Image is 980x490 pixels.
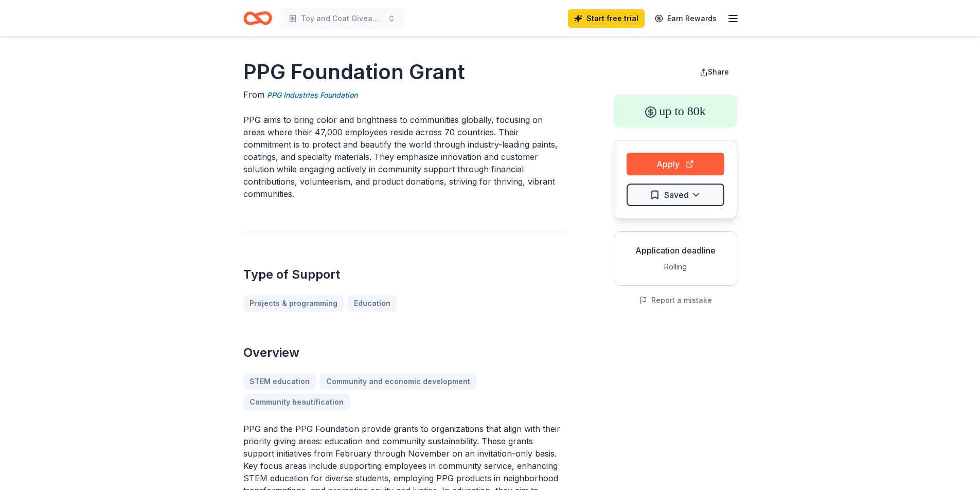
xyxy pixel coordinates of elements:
[622,244,728,257] div: Application deadline
[568,9,645,28] a: Start free trial
[243,266,564,283] h2: Type of Support
[627,153,724,175] button: Apply
[301,12,383,25] span: Toy and Coat Giveaway
[243,114,564,200] p: PPG aims to bring color and brightness to communities globally, focusing on areas where their 47,...
[627,184,724,206] button: Saved
[280,8,404,29] button: Toy and Coat Giveaway
[243,6,272,30] a: Home
[243,88,564,101] div: From
[691,62,737,82] button: Share
[664,188,689,202] span: Saved
[622,261,728,273] div: Rolling
[708,67,729,76] span: Share
[243,58,564,86] h1: PPG Foundation Grant
[243,344,564,361] h2: Overview
[243,295,344,312] a: Projects & programming
[267,89,358,101] a: PPG Industries Foundation
[639,294,712,306] button: Report a mistake
[348,295,397,312] a: Education
[649,9,723,28] a: Earn Rewards
[614,95,737,128] div: up to 80k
